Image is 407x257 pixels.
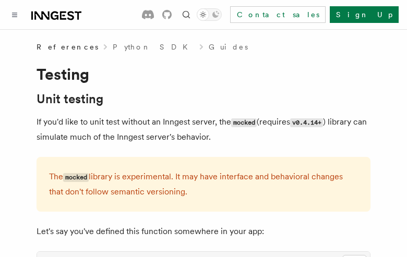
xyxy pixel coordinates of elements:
[113,42,194,52] a: Python SDK
[37,115,370,144] p: If you'd like to unit test without an Inngest server, the (requires ) library can simulate much o...
[230,6,326,23] a: Contact sales
[37,92,103,106] a: Unit testing
[180,8,193,21] button: Find something...
[37,42,98,52] span: References
[63,173,89,182] code: mocked
[37,65,370,83] h1: Testing
[37,224,370,239] p: Let's say you've defined this function somewhere in your app:
[330,6,399,23] a: Sign Up
[49,169,358,199] p: The library is experimental. It may have interface and behavioral changes that don't follow seman...
[231,118,257,127] code: mocked
[8,8,21,21] button: Toggle navigation
[290,118,323,127] code: v0.4.14+
[209,42,248,52] a: Guides
[197,8,222,21] button: Toggle dark mode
